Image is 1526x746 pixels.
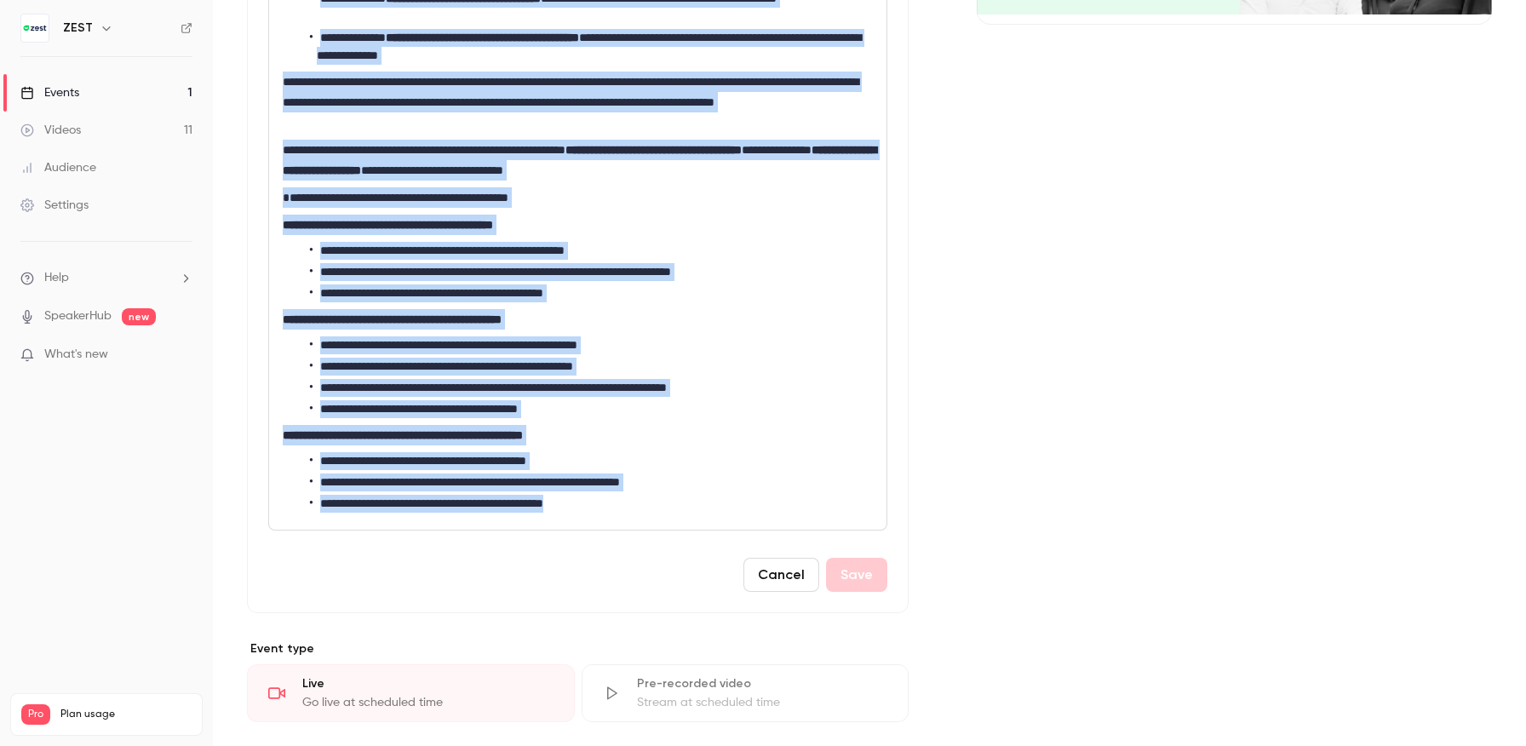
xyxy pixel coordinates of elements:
[21,704,50,725] span: Pro
[20,269,192,287] li: help-dropdown-opener
[637,675,888,692] div: Pre-recorded video
[122,308,156,325] span: new
[172,347,192,363] iframe: Noticeable Trigger
[20,84,79,101] div: Events
[302,675,554,692] div: Live
[20,197,89,214] div: Settings
[743,558,819,592] button: Cancel
[44,307,112,325] a: SpeakerHub
[21,14,49,42] img: ZEST
[44,346,108,364] span: What's new
[582,664,909,722] div: Pre-recorded videoStream at scheduled time
[20,122,81,139] div: Videos
[20,159,96,176] div: Audience
[63,20,93,37] h6: ZEST
[247,640,909,657] p: Event type
[44,269,69,287] span: Help
[247,664,575,722] div: LiveGo live at scheduled time
[637,694,888,711] div: Stream at scheduled time
[60,708,192,721] span: Plan usage
[302,694,554,711] div: Go live at scheduled time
